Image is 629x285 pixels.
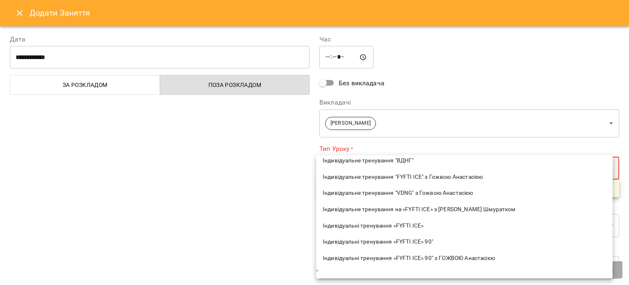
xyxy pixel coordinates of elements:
[323,189,606,197] span: Індивідуальне тренування "VDNG" з Гожвою Анастасією
[323,238,606,246] span: Індивідуальні тренування «FYFTI ICE» 90"
[323,173,606,181] span: Індивідуальне тренування "FYFTI ICE" з Гожвою Анастасією
[323,254,606,262] span: Індивідуальні тренування «FYFTI ICE» 90" з ГОЖВОЮ Анастасією
[323,205,606,214] span: Індивідуальне тренування на «FYFTI ICE» з [PERSON_NAME] Шмуратком
[323,157,606,165] span: Індивідуальне тренування "ВДНГ"
[323,222,606,230] span: Індивідуальні тренування «FYFTI ICE»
